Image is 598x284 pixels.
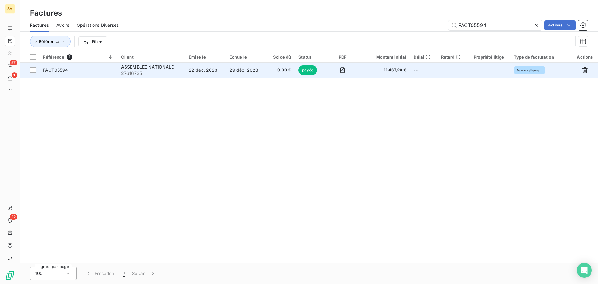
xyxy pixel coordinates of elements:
input: Rechercher [448,20,542,30]
td: 22 déc. 2023 [185,63,226,78]
span: Factures [30,22,49,28]
span: Référence [43,55,64,60]
div: Montant initial [363,55,406,60]
div: Open Intercom Messenger [577,263,592,278]
span: 1 [123,270,125,277]
div: Retard [441,55,464,60]
span: 27616735 [121,70,181,76]
div: Solde dû [270,55,291,60]
span: 1 [12,72,17,78]
span: Opérations Diverses [77,22,119,28]
div: Client [121,55,181,60]
span: _ [488,67,490,73]
td: -- [410,63,437,78]
img: Logo LeanPay [5,270,15,280]
button: 1 [119,267,128,280]
h3: Factures [30,7,62,19]
span: ASSEMBLEE NATIONALE [121,64,174,70]
div: Type de facturation [514,55,568,60]
button: Précédent [82,267,119,280]
span: 100 [35,270,43,277]
span: Référence [39,39,59,44]
div: PDF [330,55,356,60]
button: Filtrer [78,36,107,46]
button: Suivant [128,267,160,280]
span: 0,00 € [270,67,291,73]
div: SA [5,4,15,14]
div: Délai [414,55,433,60]
span: Renouvellement 2024 [516,68,543,72]
td: 29 déc. 2023 [226,63,267,78]
span: 1 [67,54,72,60]
button: Référence [30,36,71,47]
span: Avoirs [56,22,69,28]
button: Actions [544,20,576,30]
div: Statut [298,55,322,60]
span: 22 [10,214,17,220]
div: Actions [576,55,594,60]
div: Propriété litige [472,55,506,60]
div: Émise le [189,55,222,60]
span: 57 [10,60,17,65]
span: FACT05594 [43,67,68,73]
span: 11 467,20 € [363,67,406,73]
span: payée [298,65,317,75]
div: Échue le [230,55,263,60]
